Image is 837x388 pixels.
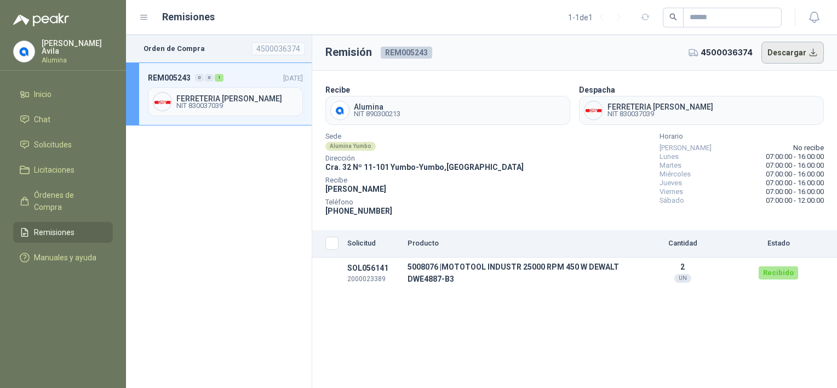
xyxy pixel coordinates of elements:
div: Recibido [759,266,798,279]
span: Cra. 32 Nº 11-101 Yumbo - Yumbo , [GEOGRAPHIC_DATA] [325,163,524,172]
a: REM005243001[DATE] Company LogoFERRETERIA [PERSON_NAME]NIT 830037039 [126,62,312,125]
h1: Remisiones [162,9,215,25]
span: Recibe [325,178,524,183]
span: 07:00:00 - 16:00:00 [766,170,824,179]
span: FERRETERIA [PERSON_NAME] [607,103,713,111]
a: Manuales y ayuda [13,247,113,268]
span: REM005243 [381,47,432,59]
th: Solicitud [343,230,403,258]
span: Jueves [660,179,682,187]
span: Solicitudes [34,139,72,151]
div: 1 [215,74,223,82]
p: 2 [632,263,733,271]
a: Chat [13,109,113,130]
span: Órdenes de Compra [34,189,102,213]
img: Company Logo [14,41,35,62]
th: Estado [737,230,819,258]
th: Cantidad [628,230,737,258]
span: Horario [660,134,824,139]
a: Órdenes de Compra [13,185,113,218]
span: Lunes [660,152,679,161]
span: Miércoles [660,170,691,179]
span: 07:00:00 - 16:00:00 [766,161,824,170]
span: Chat [34,113,50,125]
b: Despacha [579,85,615,94]
span: Inicio [34,88,51,100]
span: NIT 830037039 [176,102,298,109]
div: 0 [195,74,204,82]
th: Producto [403,230,628,258]
a: Orden de Compra4500036374 [126,35,312,62]
a: Licitaciones [13,159,113,180]
span: Alumina [354,103,400,111]
span: Viernes [660,187,683,196]
img: Logo peakr [13,13,69,26]
span: Teléfono [325,199,524,205]
p: [PERSON_NAME] Avila [42,39,113,55]
td: SOL056141 [343,258,403,289]
span: 07:00:00 - 16:00:00 [766,187,824,196]
div: UN [674,274,691,283]
div: Alumina Yumbo [325,142,376,151]
a: Inicio [13,84,113,105]
div: 0 [205,74,214,82]
div: 4500036374 [251,42,305,55]
span: Sábado [660,196,684,205]
button: Descargar [761,42,824,64]
a: Remisiones [13,222,113,243]
td: Recibido [737,258,819,289]
img: Company Logo [153,93,171,111]
div: 1 - 1 de 1 [568,9,628,26]
span: Remisiones [34,226,74,238]
span: NIT 830037039 [607,111,713,117]
b: Orden de Compra [144,43,205,54]
span: search [669,13,677,21]
th: Seleccionar/deseleccionar [312,230,343,258]
span: [PERSON_NAME] [325,185,386,193]
span: Dirección [325,156,524,161]
span: Martes [660,161,681,170]
td: 5008076 | MOTOTOOL INDUSTR 25000 RPM 450 W DEWALT DWE4887-B3 [403,258,628,289]
span: Sede [325,134,524,139]
span: 07:00:00 - 12:00:00 [766,196,824,205]
p: Alumina [42,57,113,64]
span: Manuales y ayuda [34,252,96,264]
h3: Remisión [325,44,372,61]
span: NIT 890300213 [354,111,400,117]
span: FERRETERIA [PERSON_NAME] [176,95,298,102]
span: REM005243 [148,72,191,84]
p: 2000023389 [347,274,399,284]
span: 07:00:00 - 16:00:00 [766,179,824,187]
a: Solicitudes [13,134,113,155]
img: Company Logo [584,101,603,119]
span: 4500036374 [701,47,753,59]
span: 07:00:00 - 16:00:00 [766,152,824,161]
b: Recibe [325,85,350,94]
span: [PERSON_NAME] [660,144,712,152]
span: [DATE] [283,74,303,82]
span: Licitaciones [34,164,74,176]
img: Company Logo [331,101,349,119]
span: [PHONE_NUMBER] [325,207,392,215]
span: No recibe [793,144,824,152]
